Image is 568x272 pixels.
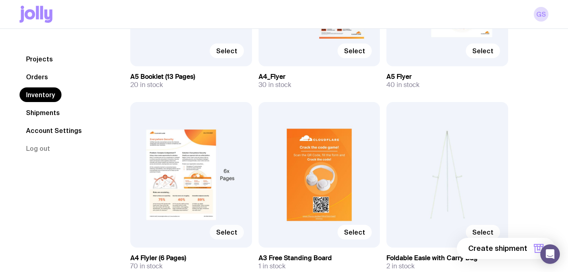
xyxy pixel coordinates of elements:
[259,262,285,270] span: 1 in stock
[259,254,380,262] h3: A3 Free Standing Board
[457,238,555,259] button: Create shipment
[386,73,508,81] h3: A5 Flyer
[534,7,548,22] a: GS
[386,254,508,262] h3: Foldable Easle with Carry Bag
[20,87,61,102] a: Inventory
[468,244,527,253] span: Create shipment
[259,81,291,89] span: 30 in stock
[472,47,493,55] span: Select
[20,141,57,156] button: Log out
[344,47,365,55] span: Select
[472,228,493,236] span: Select
[20,70,55,84] a: Orders
[216,47,237,55] span: Select
[344,228,365,236] span: Select
[20,123,88,138] a: Account Settings
[130,73,252,81] h3: A5 Booklet (13 Pages)
[20,105,66,120] a: Shipments
[386,262,414,270] span: 2 in stock
[216,228,237,236] span: Select
[130,262,162,270] span: 70 in stock
[386,81,419,89] span: 40 in stock
[130,254,252,262] h3: A4 Flyler (6 Pages)
[540,244,560,264] div: Open Intercom Messenger
[259,73,380,81] h3: A4_Flyer
[20,52,59,66] a: Projects
[130,81,163,89] span: 20 in stock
